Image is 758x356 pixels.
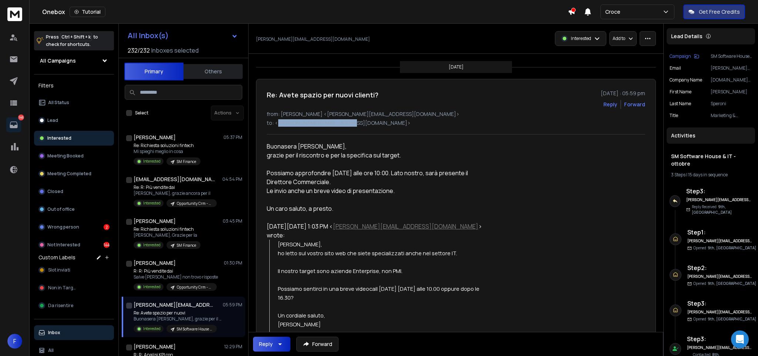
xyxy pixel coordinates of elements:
[38,254,75,261] h3: Custom Labels
[253,337,290,352] button: Reply
[278,285,481,301] span: Possiamo sentirci in una breve videocall [DATE] [DATE] alle 10.00 oppure dopo le 16.30?
[687,309,752,315] h6: [PERSON_NAME][EMAIL_ADDRESS][DOMAIN_NAME]
[296,337,338,352] button: Forward
[670,113,678,119] p: title
[134,310,222,316] p: Re: Avete spazio per nuovi
[256,36,370,42] p: [PERSON_NAME][EMAIL_ADDRESS][DOMAIN_NAME]
[671,172,685,178] span: 3 Steps
[267,119,645,127] p: to: <[PERSON_NAME][EMAIL_ADDRESS][DOMAIN_NAME]>
[128,32,169,39] h1: All Inbox(s)
[18,114,24,120] p: 146
[693,316,756,322] p: Opened
[143,242,161,248] p: Interested
[47,224,79,230] p: Wrong person
[224,260,242,266] p: 01:30 PM
[124,63,183,80] button: Primary
[34,184,114,199] button: Closed
[48,267,70,273] span: Slot inviati
[104,224,110,230] div: 2
[671,172,751,178] div: |
[42,7,568,17] div: Onebox
[47,242,80,248] p: Not Interested
[47,206,75,212] p: Out of office
[177,159,196,164] p: SM Finance
[711,77,752,83] p: [DOMAIN_NAME] S.r.l.
[177,243,196,248] p: SM Finance
[711,113,752,119] p: Marketing & Communication Manager
[670,65,681,71] p: Email
[670,53,699,59] button: Campaign
[47,153,84,159] p: Meeting Booked
[687,228,756,237] h6: Step 1 :
[143,326,161,332] p: Interested
[134,232,201,238] p: [PERSON_NAME], Grazie per la
[605,8,623,16] p: Croce
[6,117,21,132] a: 146
[687,263,756,272] h6: Step 2 :
[683,4,745,19] button: Get Free Credits
[48,330,60,336] p: Inbox
[34,80,114,91] h3: Filters
[134,184,217,190] p: Re: R: Più vendite dai
[223,302,242,308] p: 05:59 PM
[711,101,752,107] p: Speroni
[177,326,212,332] p: SM Software House & IT - ottobre
[259,340,273,348] div: Reply
[699,8,740,16] p: Get Free Credits
[670,53,691,59] p: Campaign
[708,281,756,286] span: 9th, [GEOGRAPHIC_DATA]
[692,204,732,215] span: 9th, [GEOGRAPHIC_DATA]
[708,245,756,250] span: 9th, [GEOGRAPHIC_DATA]
[134,176,215,183] h1: [EMAIL_ADDRESS][DOMAIN_NAME]
[34,263,114,277] button: Slot inviati
[183,63,243,80] button: Others
[34,325,114,340] button: Inbox
[687,345,752,350] h6: [PERSON_NAME][EMAIL_ADDRESS][DOMAIN_NAME]
[134,134,176,141] h1: [PERSON_NAME]
[687,274,752,279] h6: [PERSON_NAME][EMAIL_ADDRESS][DOMAIN_NAME]
[267,110,645,118] p: from: [PERSON_NAME] <[PERSON_NAME][EMAIL_ADDRESS][DOMAIN_NAME]>
[134,149,201,154] p: Mi spieghi meglio in cosa
[134,143,201,149] p: Re: Richiesta soluzioni fintech
[134,259,176,267] h1: [PERSON_NAME]
[134,190,217,196] p: [PERSON_NAME], grazie ancora per il
[278,240,322,248] span: [PERSON_NAME],
[686,187,758,196] h6: Step 3 :
[267,142,483,151] div: Buonasera [PERSON_NAME],
[70,7,105,17] button: Tutorial
[223,218,242,224] p: 03:45 PM
[47,117,58,123] p: Lead
[711,53,752,59] p: SM Software House & IT - ottobre
[708,316,756,322] span: 9th, [GEOGRAPHIC_DATA]
[267,151,483,160] div: grazie per il riscontro e per la specifica sul target.
[177,285,212,290] p: Opportunity Crm - arredamento ottobre
[670,101,691,107] p: Last Name
[671,153,751,167] h1: SM Software House & IT - ottobre
[47,135,71,141] p: Interested
[143,200,161,206] p: Interested
[134,274,218,280] p: Salve [PERSON_NAME] non trovo risposte
[267,169,483,195] div: Possiamo approfondire [DATE] alle ore 10:00. Lato nostro, sarà presente il Direttore Commerciale....
[603,101,617,108] button: Reply
[687,238,752,244] h6: [PERSON_NAME][EMAIL_ADDRESS][DOMAIN_NAME]
[122,28,244,43] button: All Inbox(s)
[671,33,703,40] p: Lead Details
[34,237,114,252] button: Not Interested144
[7,334,22,349] button: F
[34,298,114,313] button: Da risentire
[48,100,69,106] p: All Status
[693,281,756,286] p: Opened
[278,312,325,319] span: Un cordiale saluto,
[688,172,728,178] span: 15 days in sequence
[151,46,199,55] h3: Inboxes selected
[135,110,148,116] label: Select
[687,335,758,343] h6: Step 3 :
[222,176,242,182] p: 04:54 PM
[692,204,758,215] p: Reply Received
[48,303,73,309] span: Da risentire
[613,36,625,41] p: Add to
[670,89,691,95] p: First Name
[34,95,114,110] button: All Status
[177,201,212,206] p: Opportunity Crm - arredamento ottobre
